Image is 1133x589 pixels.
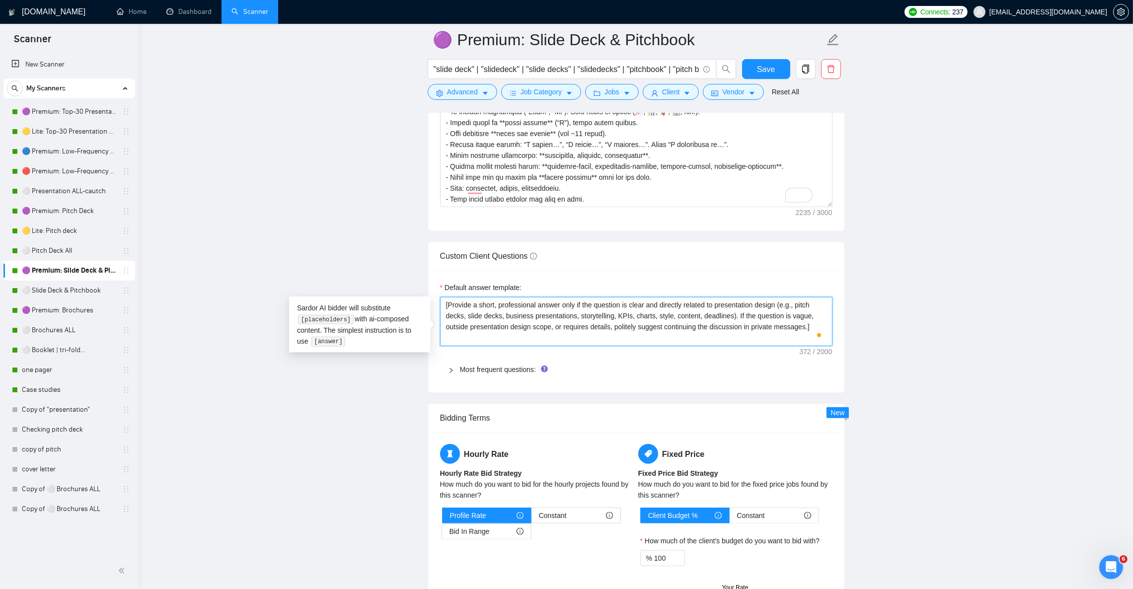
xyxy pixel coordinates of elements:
[122,346,130,354] span: holder
[434,63,699,75] input: Search Freelance Jobs...
[22,479,116,499] a: Copy of ⚪ Brochures ALL
[920,6,950,17] span: Connects:
[566,89,573,97] span: caret-down
[22,181,116,201] a: ⚪ Presentation ALL-cautch
[796,59,816,79] button: copy
[1113,8,1129,16] a: setting
[683,89,690,97] span: caret-down
[737,508,765,523] span: Constant
[22,261,116,281] a: 🟣 Premium: Slide Deck & Pitchbook
[22,420,116,440] a: Checking pitch deck
[7,85,22,92] span: search
[6,32,59,53] span: Scanner
[450,508,486,523] span: Profile Rate
[122,505,130,513] span: holder
[22,400,116,420] a: Copy of "presentation"
[703,84,763,100] button: idcardVendorcaret-down
[117,7,147,16] a: homeHome
[433,27,825,52] input: Scanner name...
[289,296,431,353] div: Sardor AI bidder will substitute with ai-composed content. The simplest instruction is to use
[654,551,684,566] input: How much of the client's budget do you want to bid with?
[742,59,790,79] button: Save
[1120,555,1128,563] span: 6
[440,252,537,260] span: Custom Client Questions
[717,65,736,74] span: search
[436,89,443,97] span: setting
[539,508,567,523] span: Constant
[440,404,832,432] div: Bidding Terms
[440,358,832,381] div: Most frequent questions:
[521,86,562,97] span: Job Category
[530,253,537,260] span: info-circle
[22,300,116,320] a: 🟣 Premium: Brochures
[1099,555,1123,579] iframe: Intercom live chat
[651,89,658,97] span: user
[122,267,130,275] span: holder
[831,409,844,417] span: New
[122,247,130,255] span: holder
[22,380,116,400] a: Case studies
[715,512,722,519] span: info-circle
[22,440,116,459] a: copy of pitch
[722,86,744,97] span: Vendor
[1114,8,1129,16] span: setting
[821,59,841,79] button: delete
[594,89,601,97] span: folder
[166,7,212,16] a: dashboardDashboard
[450,524,490,539] span: Bid In Range
[648,508,698,523] span: Client Budget %
[623,89,630,97] span: caret-down
[540,365,549,373] div: Tooltip anchor
[757,63,775,75] span: Save
[122,445,130,453] span: holder
[122,108,130,116] span: holder
[22,221,116,241] a: 🟡 Lite: Pitch deck
[311,337,346,347] code: [answer]
[643,84,699,100] button: userClientcaret-down
[703,66,710,73] span: info-circle
[22,142,116,161] a: 🔵 Premium: Low-Frequency Presentations
[122,386,130,394] span: holder
[827,33,839,46] span: edit
[448,368,454,373] span: right
[440,282,522,293] label: Default answer template:
[909,8,917,16] img: upwork-logo.png
[460,366,536,373] a: Most frequent questions:
[122,366,130,374] span: holder
[440,479,634,501] div: How much do you want to bid for the hourly projects found by this scanner?
[118,566,128,576] span: double-left
[22,320,116,340] a: ⚪ Brochures ALL
[638,479,832,501] div: How much do you want to bid for the fixed price jobs found by this scanner?
[662,86,680,97] span: Client
[22,161,116,181] a: 🔴 Premium: Low-Frequency Presentations
[606,512,613,519] span: info-circle
[122,207,130,215] span: holder
[26,78,66,98] span: My Scanners
[716,59,736,79] button: search
[22,102,116,122] a: 🟣 Premium: Top-30 Presentation Keywords
[122,465,130,473] span: holder
[428,84,497,100] button: settingAdvancedcaret-down
[482,89,489,97] span: caret-down
[22,281,116,300] a: ⚪ Slide Deck & Pitchbook
[8,4,15,20] img: logo
[447,86,478,97] span: Advanced
[122,485,130,493] span: holder
[517,528,524,535] span: info-circle
[749,89,755,97] span: caret-down
[231,7,268,16] a: searchScanner
[7,80,23,96] button: search
[22,499,116,519] a: Copy of ⚪ Brochures ALL
[440,297,832,346] textarea: To enrich screen reader interactions, please activate Accessibility in Grammarly extension settings
[122,326,130,334] span: holder
[440,444,634,464] h5: Hourly Rate
[22,241,116,261] a: ⚪ Pitch Deck All
[638,469,718,477] b: Fixed Price Bid Strategy
[501,84,581,100] button: barsJob Categorycaret-down
[804,512,811,519] span: info-circle
[22,122,116,142] a: 🟡 Lite: Top-30 Presentation Keywords
[122,128,130,136] span: holder
[298,315,353,325] code: [placeholders]
[122,147,130,155] span: holder
[11,55,127,74] a: New Scanner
